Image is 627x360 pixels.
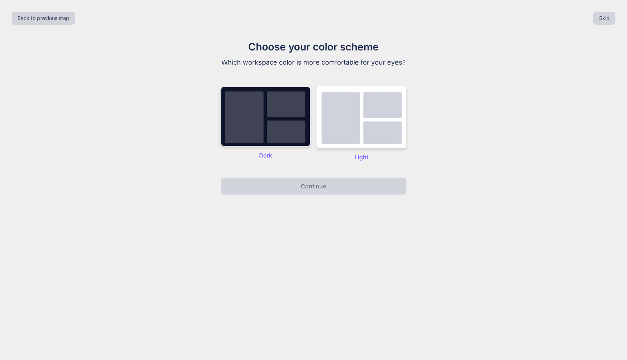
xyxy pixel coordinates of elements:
p: Which workspace color is more comfortable for your eyes? [192,57,435,67]
img: dark [221,86,311,147]
button: Continue [221,177,406,195]
h1: Choose your color scheme [192,39,435,54]
button: Back to previous step [12,12,75,25]
p: Continue [301,182,326,191]
img: dark [316,86,406,148]
button: Skip [593,12,615,25]
p: Dark [221,151,311,160]
p: Light [316,153,406,161]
